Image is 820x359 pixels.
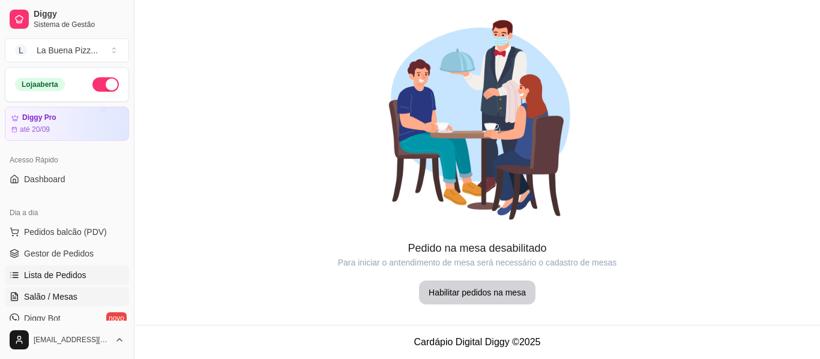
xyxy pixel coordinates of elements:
span: [EMAIL_ADDRESS][DOMAIN_NAME] [34,335,110,345]
button: Habilitar pedidos na mesa [419,280,535,304]
article: até 20/09 [20,125,50,134]
a: DiggySistema de Gestão [5,5,129,34]
div: Acesso Rápido [5,150,129,170]
span: Dashboard [24,173,65,185]
span: Sistema de Gestão [34,20,124,29]
button: Alterar Status [92,77,119,92]
div: La Buena Pizz ... [37,44,98,56]
div: Dia a dia [5,203,129,222]
span: Salão / Mesas [24,291,77,303]
a: Diggy Botnovo [5,309,129,328]
a: Salão / Mesas [5,287,129,306]
span: L [15,44,27,56]
a: Gestor de Pedidos [5,244,129,263]
a: Dashboard [5,170,129,189]
span: Pedidos balcão (PDV) [24,226,107,238]
a: Lista de Pedidos [5,266,129,285]
footer: Cardápio Digital Diggy © 2025 [134,325,820,359]
span: Gestor de Pedidos [24,248,94,260]
button: Select a team [5,38,129,62]
button: Pedidos balcão (PDV) [5,222,129,242]
a: Diggy Proaté 20/09 [5,107,129,141]
span: Lista de Pedidos [24,269,86,281]
span: Diggy [34,9,124,20]
article: Diggy Pro [22,113,56,122]
article: Pedido na mesa desabilitado [134,240,820,257]
span: Diggy Bot [24,312,61,324]
article: Para iniciar o antendimento de mesa será necessário o cadastro de mesas [134,257,820,269]
button: [EMAIL_ADDRESS][DOMAIN_NAME] [5,325,129,354]
div: Loja aberta [15,78,65,91]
